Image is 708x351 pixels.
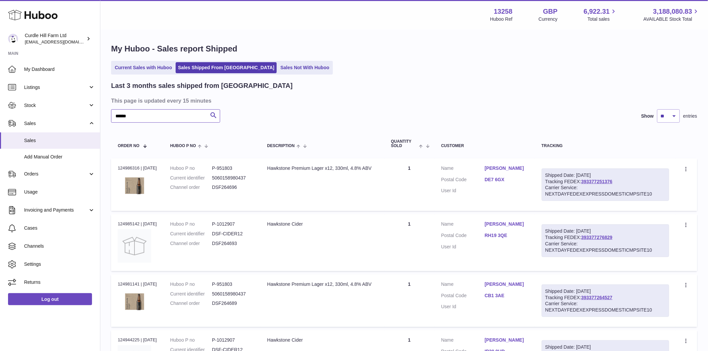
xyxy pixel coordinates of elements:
dt: Channel order [170,240,212,247]
img: no-photo.jpg [118,229,151,263]
span: Orders [24,171,88,177]
dt: User Id [441,188,485,194]
div: Hawkstone Cider [267,221,378,227]
dt: Name [441,165,485,173]
span: Usage [24,189,95,195]
span: Stock [24,102,88,109]
dd: 5060158980437 [212,291,254,297]
a: DE7 6GX [485,177,528,183]
a: 393377264527 [581,295,612,300]
img: internalAdmin-13258@internal.huboo.com [8,34,18,44]
div: Tracking [542,144,669,148]
span: Cases [24,225,95,231]
a: Sales Shipped From [GEOGRAPHIC_DATA] [176,62,277,73]
div: Tracking FEDEX: [542,284,669,317]
div: Hawkstone Premium Lager x12, 330ml, 4.8% ABV [267,165,378,171]
img: 132581708521438.jpg [118,289,151,314]
span: Sales [24,137,95,144]
a: 393377251376 [581,179,612,184]
dd: P-951803 [212,165,254,171]
div: 124986316 | [DATE] [118,165,157,171]
div: 124944225 | [DATE] [118,337,157,343]
a: Sales Not With Huboo [278,62,332,73]
div: Currency [539,16,558,22]
span: AVAILABLE Stock Total [643,16,700,22]
dt: Name [441,337,485,345]
a: [PERSON_NAME] [485,281,528,287]
strong: 13258 [494,7,513,16]
dd: P-1012907 [212,337,254,343]
img: 132581708521438.jpg [118,173,151,198]
dt: User Id [441,304,485,310]
dt: Channel order [170,184,212,191]
a: 393377276829 [581,235,612,240]
div: 124985142 | [DATE] [118,221,157,227]
span: Add Manual Order [24,154,95,160]
dt: Huboo P no [170,281,212,287]
a: RH19 3QE [485,232,528,239]
dt: Name [441,281,485,289]
dt: Postal Code [441,232,485,240]
div: Hawkstone Premium Lager x12, 330ml, 4.8% ABV [267,281,378,287]
span: Returns [24,279,95,285]
dt: Current identifier [170,291,212,297]
a: [PERSON_NAME] [485,165,528,171]
dt: Postal Code [441,292,485,301]
div: Shipped Date: [DATE] [545,344,666,350]
a: 3,188,080.83 AVAILABLE Stock Total [643,7,700,22]
span: Sales [24,120,88,127]
div: Carrier Service: NEXTDAYFEDEXEXPRESSDOMESTICMPSITE10 [545,241,666,253]
a: 6,922.31 Total sales [584,7,618,22]
span: Quantity Sold [391,139,418,148]
div: Shipped Date: [DATE] [545,288,666,295]
dd: 5060158980437 [212,175,254,181]
span: entries [683,113,697,119]
dt: Current identifier [170,231,212,237]
a: Current Sales with Huboo [112,62,174,73]
dt: User Id [441,244,485,250]
span: Order No [118,144,140,148]
dd: DSF264693 [212,240,254,247]
div: Shipped Date: [DATE] [545,172,666,179]
div: Hawkstone Cider [267,337,378,343]
span: 6,922.31 [584,7,610,16]
dd: P-951803 [212,281,254,287]
div: Tracking FEDEX: [542,224,669,257]
div: 124981141 | [DATE] [118,281,157,287]
div: Customer [441,144,528,148]
strong: GBP [543,7,557,16]
dt: Postal Code [441,177,485,185]
dt: Current identifier [170,175,212,181]
a: [PERSON_NAME] [485,221,528,227]
span: Settings [24,261,95,267]
span: [EMAIL_ADDRESS][DOMAIN_NAME] [25,39,98,44]
a: CB1 3AE [485,292,528,299]
label: Show [641,113,654,119]
div: Curdle Hill Farm Ltd [25,32,85,45]
div: Huboo Ref [490,16,513,22]
dt: Huboo P no [170,165,212,171]
span: Listings [24,84,88,91]
div: Shipped Date: [DATE] [545,228,666,234]
dd: DSF-CIDER12 [212,231,254,237]
span: Description [267,144,295,148]
dd: P-1012907 [212,221,254,227]
td: 1 [384,274,435,327]
span: 3,188,080.83 [653,7,692,16]
dt: Name [441,221,485,229]
a: Log out [8,293,92,305]
dd: DSF264696 [212,184,254,191]
h1: My Huboo - Sales report Shipped [111,43,697,54]
span: Channels [24,243,95,249]
dt: Channel order [170,300,212,307]
span: My Dashboard [24,66,95,73]
span: Invoicing and Payments [24,207,88,213]
span: Total sales [588,16,617,22]
a: [PERSON_NAME] [485,337,528,343]
td: 1 [384,214,435,271]
h2: Last 3 months sales shipped from [GEOGRAPHIC_DATA] [111,81,293,90]
dt: Huboo P no [170,221,212,227]
div: Carrier Service: NEXTDAYFEDEXEXPRESSDOMESTICMPSITE10 [545,185,666,197]
div: Tracking FEDEX: [542,168,669,201]
h3: This page is updated every 15 minutes [111,97,696,104]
